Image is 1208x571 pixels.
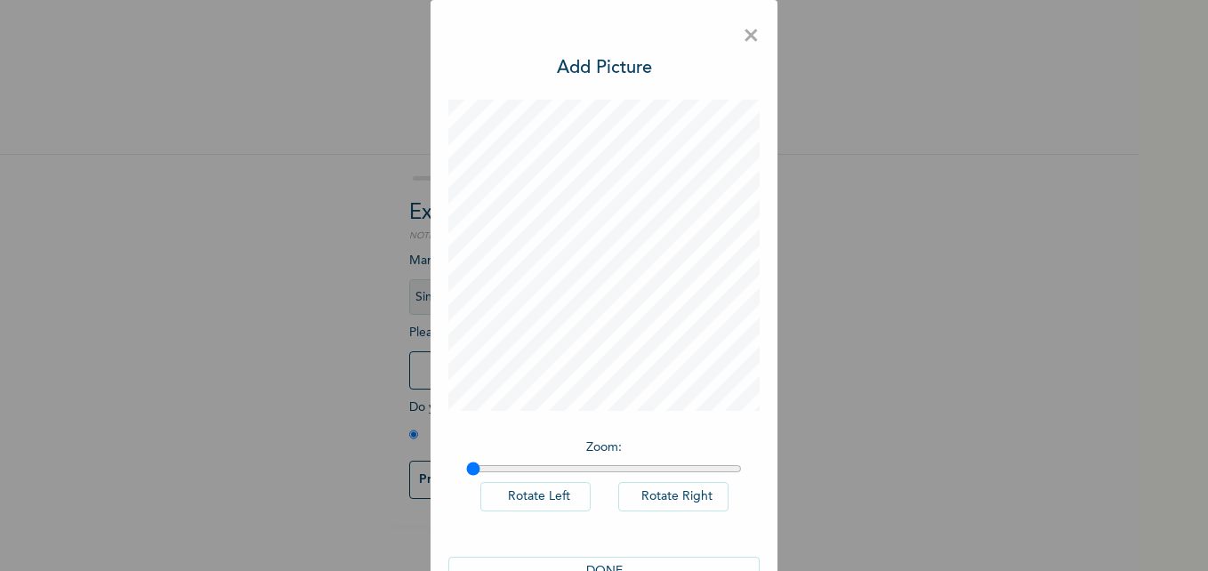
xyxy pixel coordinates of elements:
[743,18,760,55] span: ×
[557,55,652,82] h3: Add Picture
[466,438,742,457] p: Zoom :
[409,326,729,398] span: Please add a recent Passport Photograph
[480,482,591,511] button: Rotate Left
[618,482,729,511] button: Rotate Right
